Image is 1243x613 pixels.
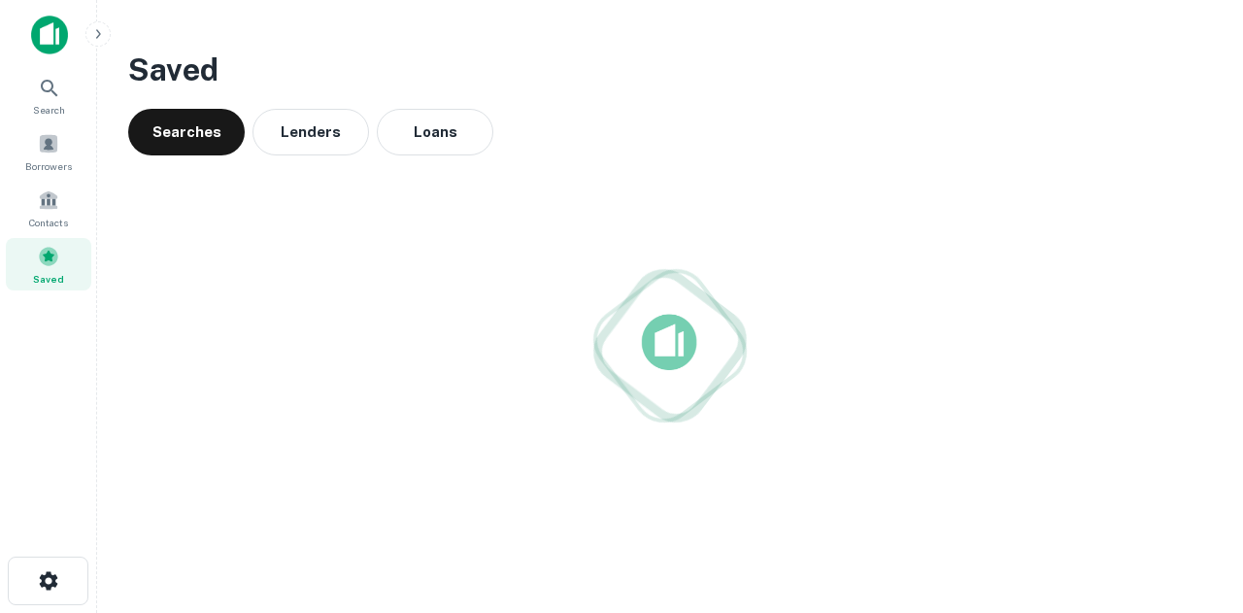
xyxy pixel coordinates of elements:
a: Search [6,69,91,121]
h3: Saved [128,47,1212,93]
button: Lenders [252,109,369,155]
span: Borrowers [25,158,72,174]
span: Saved [33,271,64,287]
button: Loans [377,109,493,155]
img: capitalize-icon.png [31,16,68,54]
a: Contacts [6,182,91,234]
a: Borrowers [6,125,91,178]
a: Saved [6,238,91,290]
span: Search [33,102,65,118]
button: Searches [128,109,245,155]
span: Contacts [29,215,68,230]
